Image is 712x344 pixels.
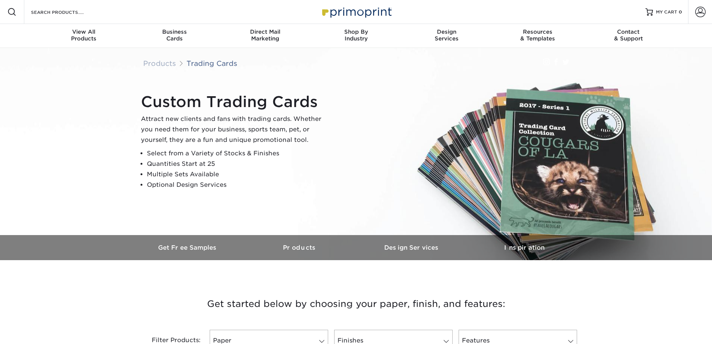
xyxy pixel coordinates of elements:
[401,24,492,48] a: DesignServices
[401,28,492,35] span: Design
[147,148,328,159] li: Select from a Variety of Stocks & Finishes
[143,59,176,67] a: Products
[132,235,244,260] a: Get Free Samples
[129,24,220,48] a: BusinessCards
[38,28,129,35] span: View All
[468,235,580,260] a: Inspiration
[492,28,583,35] span: Resources
[656,9,677,15] span: MY CART
[30,7,103,16] input: SEARCH PRODUCTS.....
[147,180,328,190] li: Optional Design Services
[141,114,328,145] p: Attract new clients and fans with trading cards. Whether you need them for your business, sports ...
[492,28,583,42] div: & Templates
[132,244,244,251] h3: Get Free Samples
[319,4,394,20] img: Primoprint
[311,28,401,42] div: Industry
[220,28,311,42] div: Marketing
[129,28,220,42] div: Cards
[38,24,129,48] a: View AllProducts
[147,159,328,169] li: Quantities Start at 25
[311,28,401,35] span: Shop By
[147,169,328,180] li: Multiple Sets Available
[401,28,492,42] div: Services
[468,244,580,251] h3: Inspiration
[356,235,468,260] a: Design Services
[129,28,220,35] span: Business
[356,244,468,251] h3: Design Services
[220,24,311,48] a: Direct MailMarketing
[38,28,129,42] div: Products
[679,9,682,15] span: 0
[141,93,328,111] h1: Custom Trading Cards
[244,244,356,251] h3: Products
[138,287,575,321] h3: Get started below by choosing your paper, finish, and features:
[583,28,674,35] span: Contact
[583,28,674,42] div: & Support
[583,24,674,48] a: Contact& Support
[187,59,237,67] a: Trading Cards
[244,235,356,260] a: Products
[311,24,401,48] a: Shop ByIndustry
[492,24,583,48] a: Resources& Templates
[220,28,311,35] span: Direct Mail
